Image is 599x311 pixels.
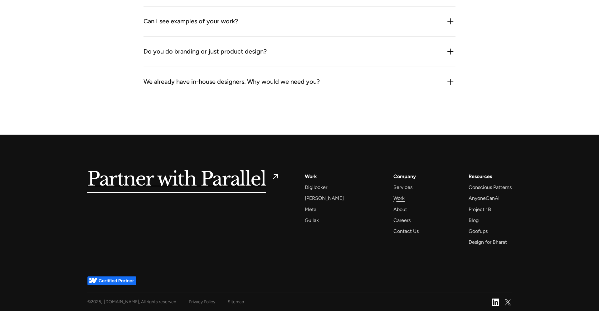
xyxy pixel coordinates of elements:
[393,227,419,235] a: Contact Us
[305,183,327,191] a: Digilocker
[469,216,479,224] a: Blog
[393,172,416,181] a: Company
[189,298,215,306] a: Privacy Policy
[469,205,491,214] a: Project 1B
[87,298,176,306] div: © , [DOMAIN_NAME], All rights reserved
[393,194,405,202] a: Work
[144,47,267,57] div: Do you do branding or just product design?
[91,299,101,304] span: 2025
[144,77,320,87] div: We already have in-house designers. Why would we need you?
[469,194,499,202] a: AnyoneCanAI
[87,172,266,186] h5: Partner with Parallel
[305,194,344,202] a: [PERSON_NAME]
[228,298,244,306] a: Sitemap
[393,216,411,224] a: Careers
[469,183,512,191] a: Conscious Patterns
[144,16,238,26] div: Can I see examples of your work?
[393,205,407,214] a: About
[393,183,412,191] a: Services
[305,216,319,224] a: Gullak
[87,172,280,186] a: Partner with Parallel
[305,205,316,214] a: Meta
[305,172,317,181] a: Work
[469,227,488,235] a: Goofups
[469,238,507,246] a: Design for Bharat
[469,172,492,181] div: Resources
